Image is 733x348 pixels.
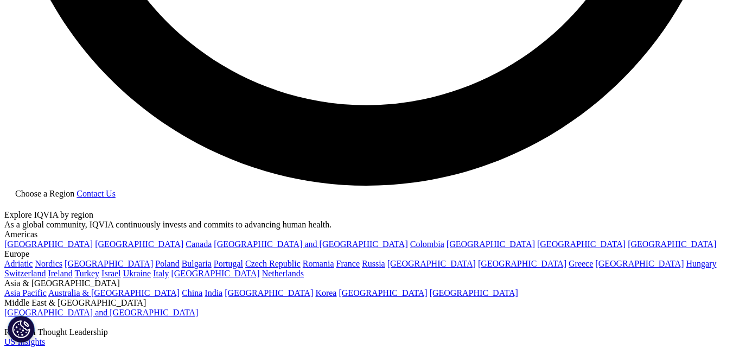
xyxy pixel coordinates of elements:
a: Adriatic [4,259,33,268]
a: [GEOGRAPHIC_DATA] [171,269,259,278]
a: Korea [315,288,336,298]
a: [GEOGRAPHIC_DATA] [595,259,684,268]
a: Hungary [686,259,716,268]
a: [GEOGRAPHIC_DATA] [4,239,93,249]
a: Ireland [48,269,72,278]
a: Colombia [410,239,444,249]
a: Contact Us [77,189,116,198]
a: Canada [186,239,212,249]
a: Poland [155,259,179,268]
a: India [205,288,222,298]
a: France [336,259,360,268]
a: Greece [569,259,593,268]
a: Israel [101,269,121,278]
div: Explore IQVIA by region [4,210,729,220]
a: [GEOGRAPHIC_DATA] [339,288,427,298]
a: [GEOGRAPHIC_DATA] [430,288,518,298]
a: Bulgaria [182,259,212,268]
a: [GEOGRAPHIC_DATA] [537,239,626,249]
a: Portugal [214,259,243,268]
a: Italy [153,269,169,278]
span: Choose a Region [15,189,74,198]
a: [GEOGRAPHIC_DATA] [387,259,476,268]
a: [GEOGRAPHIC_DATA] and [GEOGRAPHIC_DATA] [214,239,407,249]
a: China [182,288,202,298]
a: US Insights [4,337,45,346]
a: [GEOGRAPHIC_DATA] [95,239,183,249]
a: [GEOGRAPHIC_DATA] [65,259,153,268]
a: Ukraine [123,269,151,278]
a: Russia [362,259,385,268]
a: Turkey [74,269,99,278]
button: Cookies Settings [8,315,35,343]
a: Czech Republic [245,259,301,268]
div: Middle East & [GEOGRAPHIC_DATA] [4,298,729,308]
a: Australia & [GEOGRAPHIC_DATA] [48,288,180,298]
a: Nordics [35,259,62,268]
div: As a global community, IQVIA continuously invests and commits to advancing human health. [4,220,729,230]
div: Americas [4,230,729,239]
a: [GEOGRAPHIC_DATA] [628,239,716,249]
a: Asia Pacific [4,288,47,298]
a: [GEOGRAPHIC_DATA] [447,239,535,249]
a: [GEOGRAPHIC_DATA] [225,288,313,298]
div: Europe [4,249,729,259]
div: Regional Thought Leadership [4,327,729,337]
a: [GEOGRAPHIC_DATA] [478,259,566,268]
div: Asia & [GEOGRAPHIC_DATA] [4,279,729,288]
a: Switzerland [4,269,46,278]
a: Romania [303,259,334,268]
a: Netherlands [262,269,304,278]
a: [GEOGRAPHIC_DATA] and [GEOGRAPHIC_DATA] [4,308,198,317]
